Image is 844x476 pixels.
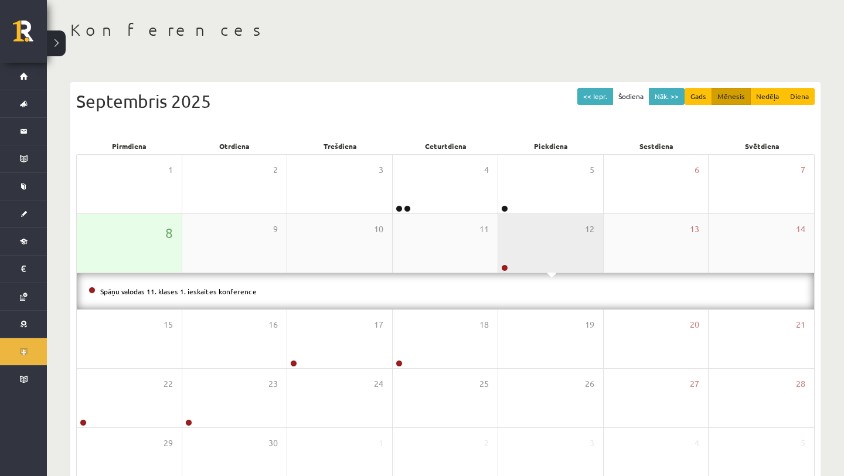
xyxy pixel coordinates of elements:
[796,378,805,390] span: 28
[590,437,594,450] span: 3
[604,138,709,154] div: Sestdiena
[750,88,785,105] button: Nedēļa
[168,164,173,176] span: 1
[100,287,257,296] a: Spāņu valodas 11. klases 1. ieskaites konference
[801,164,805,176] span: 7
[268,378,278,390] span: 23
[164,378,173,390] span: 22
[484,164,489,176] span: 4
[709,138,815,154] div: Svētdiena
[695,437,699,450] span: 4
[690,318,699,331] span: 20
[287,138,393,154] div: Trešdiena
[70,20,821,40] h1: Konferences
[784,88,815,105] button: Diena
[76,88,815,114] div: Septembris 2025
[796,318,805,331] span: 21
[612,88,649,105] button: Šodiena
[801,437,805,450] span: 5
[479,378,489,390] span: 25
[268,437,278,450] span: 30
[182,138,287,154] div: Otrdiena
[165,223,173,243] span: 8
[712,88,751,105] button: Mēnesis
[685,88,712,105] button: Gads
[13,21,47,50] a: Rīgas 1. Tālmācības vidusskola
[690,223,699,236] span: 13
[379,437,383,450] span: 1
[577,88,613,105] button: << Iepr.
[273,164,278,176] span: 2
[796,223,805,236] span: 14
[164,318,173,331] span: 15
[273,223,278,236] span: 9
[585,318,594,331] span: 19
[479,223,489,236] span: 11
[76,138,182,154] div: Pirmdiena
[164,437,173,450] span: 29
[268,318,278,331] span: 16
[695,164,699,176] span: 6
[374,378,383,390] span: 24
[374,223,383,236] span: 10
[498,138,604,154] div: Piekdiena
[585,378,594,390] span: 26
[379,164,383,176] span: 3
[590,164,594,176] span: 5
[690,378,699,390] span: 27
[393,138,498,154] div: Ceturtdiena
[479,318,489,331] span: 18
[649,88,685,105] button: Nāk. >>
[484,437,489,450] span: 2
[374,318,383,331] span: 17
[585,223,594,236] span: 12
